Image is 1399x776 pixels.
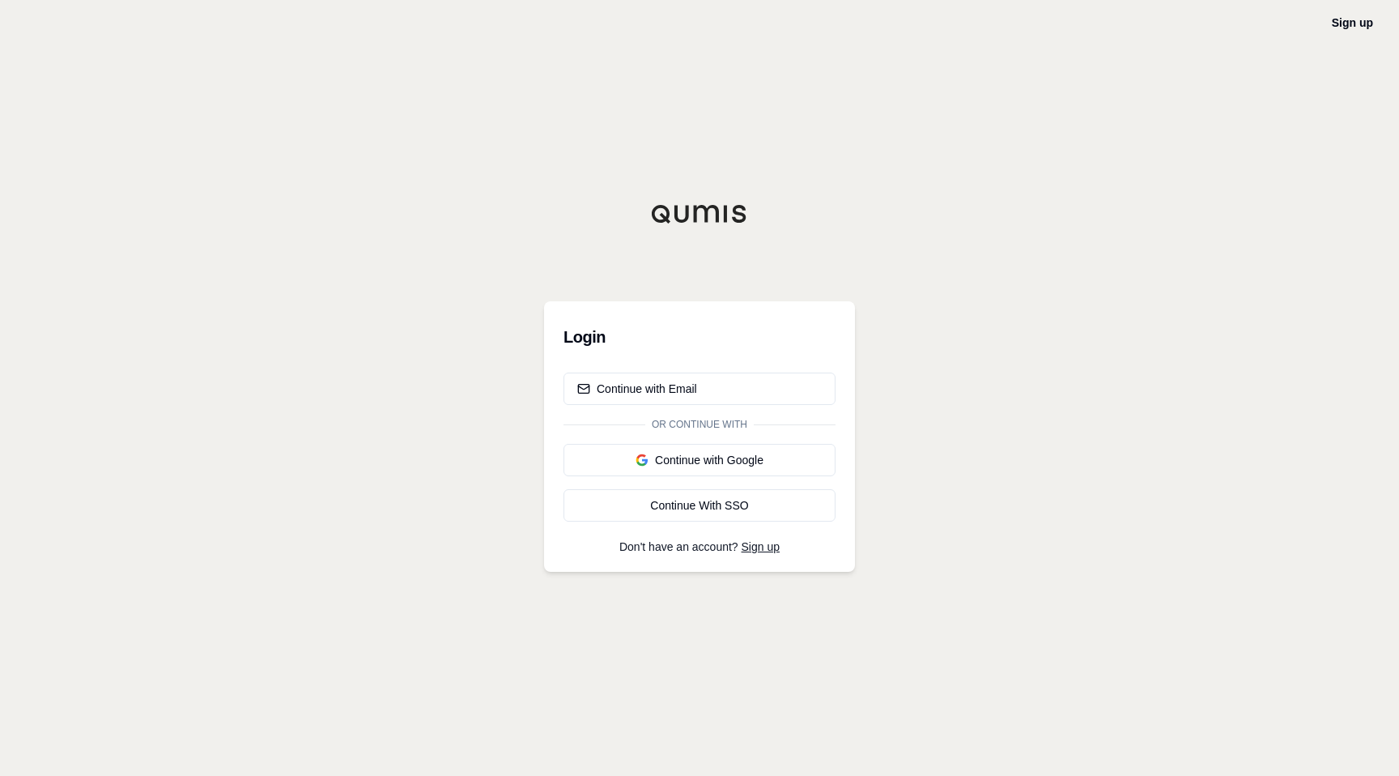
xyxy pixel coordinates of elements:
div: Continue with Google [577,452,822,468]
span: Or continue with [645,418,754,431]
h3: Login [563,321,836,353]
div: Continue with Email [577,381,697,397]
button: Continue with Google [563,444,836,476]
img: Qumis [651,204,748,224]
p: Don't have an account? [563,541,836,552]
a: Sign up [1332,16,1373,29]
a: Continue With SSO [563,489,836,522]
div: Continue With SSO [577,497,822,514]
button: Continue with Email [563,373,836,405]
a: Sign up [742,540,780,553]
